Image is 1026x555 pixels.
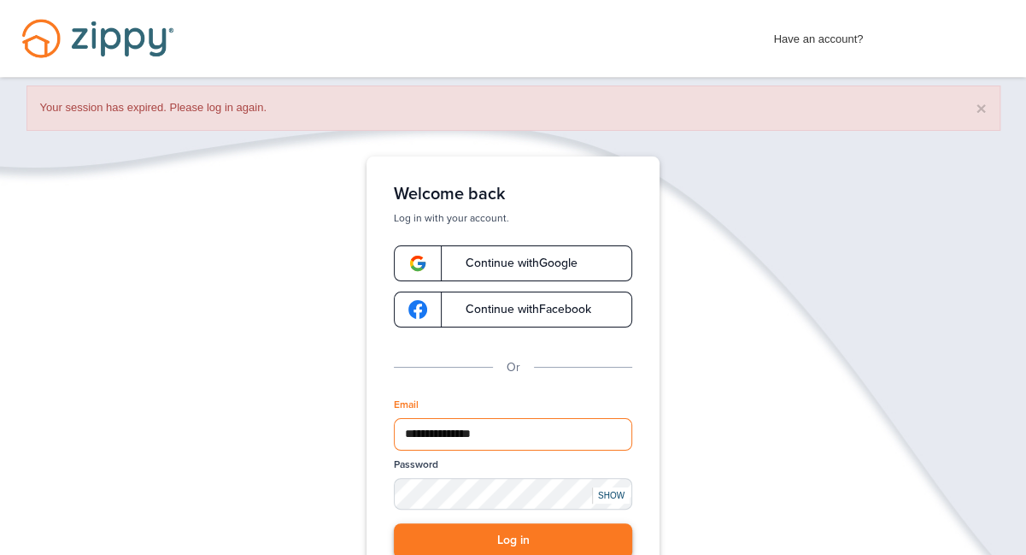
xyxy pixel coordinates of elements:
[394,478,632,511] input: Password
[592,487,630,504] div: SHOW
[408,300,427,319] img: google-logo
[449,304,591,316] span: Continue with Facebook
[507,358,520,377] p: Or
[394,418,632,451] input: Email
[26,86,1000,131] div: Your session has expired. Please log in again.
[394,458,438,472] label: Password
[394,184,632,204] h1: Welcome back
[774,21,864,49] span: Have an account?
[394,292,632,328] a: google-logoContinue withFacebook
[449,257,577,269] span: Continue with Google
[408,254,427,273] img: google-logo
[394,398,419,412] label: Email
[394,245,632,281] a: google-logoContinue withGoogle
[976,99,986,117] button: ×
[394,211,632,225] p: Log in with your account.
